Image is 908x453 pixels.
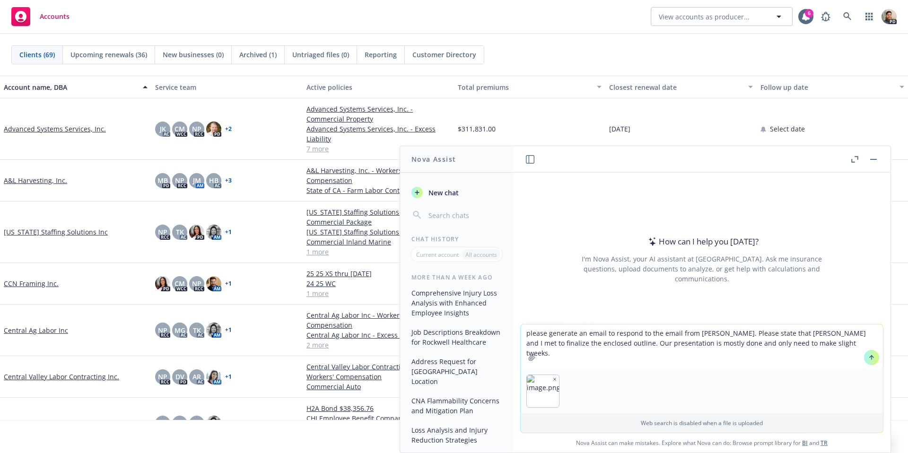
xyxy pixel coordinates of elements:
a: Switch app [860,7,879,26]
a: + 1 [225,281,232,287]
p: Web search is disabled when a file is uploaded [526,419,877,427]
a: Central Valley Labor Contracting Inc. - Workers' Compensation [306,362,450,382]
p: All accounts [465,251,497,259]
span: NP [158,418,167,428]
a: [US_STATE] Staffing Solutions Inc - Commercial Package [306,207,450,227]
span: Untriaged files (0) [292,50,349,60]
div: More than a week ago [400,273,513,281]
h1: Nova Assist [411,154,456,164]
span: Clients (69) [19,50,55,60]
span: NP [192,279,201,288]
a: Commercial Auto [306,382,450,392]
p: Current account [416,251,459,259]
a: Report a Bug [816,7,835,26]
img: photo [206,225,221,240]
div: Chat History [400,235,513,243]
span: JK [160,124,166,134]
span: New businesses (0) [163,50,224,60]
a: + 2 [225,126,232,132]
a: 2 more [306,340,450,350]
img: photo [206,369,221,384]
span: Reporting [365,50,397,60]
a: + 1 [225,327,232,333]
span: Archived (1) [239,50,277,60]
span: [DATE] [609,124,630,134]
span: CM [175,418,185,428]
a: Search [838,7,857,26]
a: 1 more [306,288,450,298]
span: MG [175,325,185,335]
a: CHI Employee Benefit Company [4,418,103,428]
div: 6 [805,9,813,17]
a: BI [802,439,808,447]
span: NP [158,372,167,382]
span: NP [158,325,167,335]
span: TK [193,418,201,428]
a: H2A Bond $38,356.76 [306,403,450,413]
button: View accounts as producer... [651,7,793,26]
img: photo [206,322,221,338]
a: + 3 [225,178,232,183]
img: photo [206,122,221,137]
a: Central Ag Labor Inc [4,325,68,335]
div: I'm Nova Assist, your AI assistant at [GEOGRAPHIC_DATA]. Ask me insurance questions, upload docum... [569,254,835,284]
a: Central Ag Labor Inc - Excess Liability [306,330,450,340]
span: TK [176,227,184,237]
span: AR [192,372,201,382]
span: View accounts as producer... [659,12,750,22]
div: Active policies [306,82,450,92]
span: CM [175,279,185,288]
a: 24 25 WC [306,279,450,288]
a: Central Ag Labor Inc - Workers' Compensation [306,310,450,330]
a: CHI Employee Benefit Company - Workers' Compensation [306,413,450,433]
button: Service team [151,76,303,98]
a: 1 more [306,247,450,257]
a: A&L Harvesting, Inc. - Workers' Compensation [306,166,450,185]
button: Closest renewal date [605,76,757,98]
span: NP [175,175,184,185]
img: photo [206,416,221,431]
a: 7 more [306,144,450,154]
button: Comprehensive Injury Loss Analysis with Enhanced Employee Insights [408,285,506,321]
span: Customer Directory [412,50,476,60]
span: TK [193,325,201,335]
img: image.png [527,375,559,407]
div: Service team [155,82,299,92]
a: 25 25 XS thru [DATE] [306,269,450,279]
button: Active policies [303,76,454,98]
button: Loss Analysis and Injury Reduction Strategies [408,422,506,448]
textarea: please generate an email to respond to the email from [PERSON_NAME]. Please state that [PERSON_NA... [521,324,883,369]
span: DV [175,372,184,382]
a: CCN Framing Inc. [4,279,59,288]
a: [US_STATE] Staffing Solutions Inc - Commercial Inland Marine [306,227,450,247]
img: photo [882,9,897,24]
div: Follow up date [760,82,894,92]
span: MB [157,175,168,185]
span: Select date [770,124,805,134]
a: State of CA - Farm Labor Contractor Bond [306,185,450,195]
div: Closest renewal date [609,82,742,92]
span: JM [193,175,201,185]
button: Follow up date [757,76,908,98]
a: Advanced Systems Services, Inc. [4,124,106,134]
span: Accounts [40,13,70,20]
div: Account name, DBA [4,82,137,92]
span: $311,831.00 [458,124,496,134]
img: photo [206,276,221,291]
a: [US_STATE] Staffing Solutions Inc [4,227,108,237]
img: photo [155,276,170,291]
a: Advanced Systems Services, Inc. - Excess Liability [306,124,450,144]
span: Nova Assist can make mistakes. Explore what Nova can do: Browse prompt library for and [517,433,887,453]
a: + 1 [225,374,232,380]
span: Upcoming renewals (36) [70,50,147,60]
div: Total premiums [458,82,591,92]
button: Job Descriptions Breakdown for Rockwell Healthcare [408,324,506,350]
div: How can I help you [DATE]? [646,235,759,248]
img: photo [189,225,204,240]
a: Central Valley Labor Contracting Inc. [4,372,119,382]
span: HB [209,175,218,185]
button: Total premiums [454,76,605,98]
a: A&L Harvesting, Inc. [4,175,67,185]
span: NP [158,227,167,237]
